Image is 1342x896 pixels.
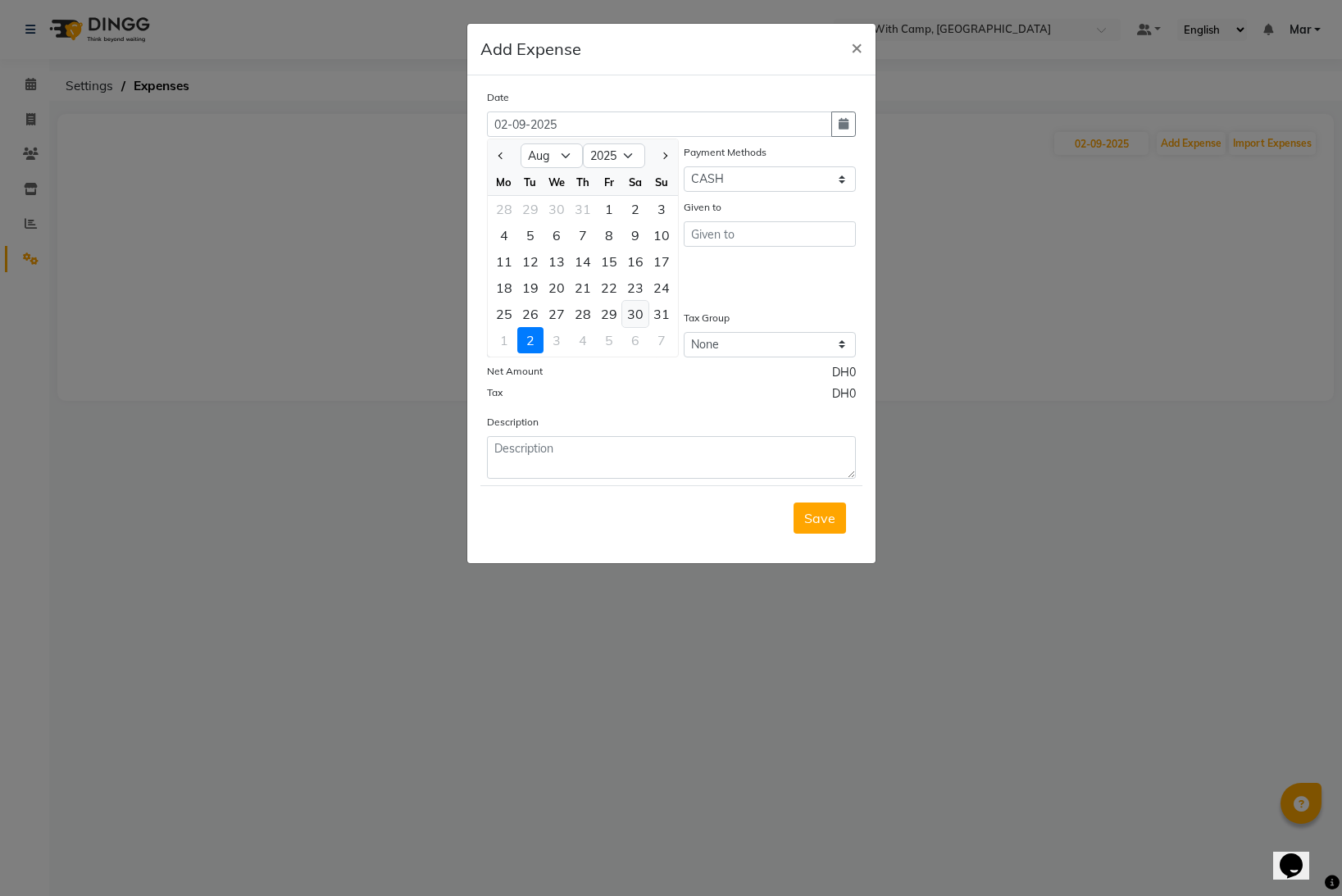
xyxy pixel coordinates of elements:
div: Friday, August 8, 2025 [596,222,622,248]
label: Description [487,415,539,430]
div: Wednesday, July 30, 2025 [544,196,570,222]
div: 5 [517,222,544,248]
div: Tuesday, August 5, 2025 [517,222,544,248]
div: 22 [596,275,622,301]
div: Tuesday, August 12, 2025 [517,248,544,275]
div: Friday, August 29, 2025 [596,301,622,327]
div: Monday, August 18, 2025 [491,275,517,301]
div: Wednesday, August 13, 2025 [544,248,570,275]
label: Net Amount [487,364,543,379]
div: Monday, August 11, 2025 [491,248,517,275]
div: 23 [622,275,648,301]
div: Sunday, August 31, 2025 [648,301,675,327]
div: 29 [596,301,622,327]
div: 25 [491,301,517,327]
div: Saturday, August 16, 2025 [622,248,648,275]
div: Monday, August 25, 2025 [491,301,517,327]
label: Tax Group [684,311,730,325]
div: Sunday, August 10, 2025 [648,222,675,248]
div: Fr [596,169,622,195]
div: 6 [544,222,570,248]
button: Save [794,503,846,534]
div: 18 [491,275,517,301]
label: Tax [487,385,503,400]
button: Close [838,24,876,70]
label: Payment Methods [684,145,767,160]
div: 4 [491,222,517,248]
div: 24 [648,275,675,301]
iframe: chat widget [1273,830,1326,880]
div: Tuesday, September 2, 2025 [517,327,544,353]
button: Next month [657,143,671,169]
div: Wednesday, August 6, 2025 [544,222,570,248]
div: Saturday, August 23, 2025 [622,275,648,301]
div: Sa [622,169,648,195]
div: 8 [596,222,622,248]
div: 2 [622,196,648,222]
div: 13 [544,248,570,275]
div: Thursday, August 14, 2025 [570,248,596,275]
select: Select month [521,143,583,168]
div: 30 [622,301,648,327]
input: Given to [684,221,856,247]
div: 31 [570,196,596,222]
div: 28 [570,301,596,327]
div: 29 [517,196,544,222]
div: Thursday, August 28, 2025 [570,301,596,327]
span: × [851,34,862,59]
div: Sunday, August 17, 2025 [648,248,675,275]
div: Saturday, August 9, 2025 [622,222,648,248]
div: Tuesday, July 29, 2025 [517,196,544,222]
div: 15 [596,248,622,275]
div: Su [648,169,675,195]
label: Date [487,90,509,105]
div: Sunday, August 3, 2025 [648,196,675,222]
div: 9 [622,222,648,248]
span: DH0 [832,364,856,385]
div: 11 [491,248,517,275]
div: Sunday, August 24, 2025 [648,275,675,301]
div: 16 [622,248,648,275]
div: 20 [544,275,570,301]
div: 1 [596,196,622,222]
div: Tuesday, August 26, 2025 [517,301,544,327]
div: Monday, September 1, 2025 [491,327,517,353]
h5: Add Expense [480,37,581,61]
div: 1 [491,327,517,353]
div: Monday, August 4, 2025 [491,222,517,248]
div: We [544,169,570,195]
div: 2 [517,327,544,353]
div: Tuesday, August 19, 2025 [517,275,544,301]
button: Previous month [494,143,508,169]
div: 26 [517,301,544,327]
div: Thursday, August 21, 2025 [570,275,596,301]
div: 30 [544,196,570,222]
div: Mo [491,169,517,195]
div: Tu [517,169,544,195]
div: Thursday, July 31, 2025 [570,196,596,222]
div: 31 [648,301,675,327]
div: 17 [648,248,675,275]
div: Friday, August 15, 2025 [596,248,622,275]
div: Monday, July 28, 2025 [491,196,517,222]
div: Thursday, August 7, 2025 [570,222,596,248]
div: 10 [648,222,675,248]
div: Saturday, August 30, 2025 [622,301,648,327]
div: 3 [648,196,675,222]
div: 12 [517,248,544,275]
span: DH0 [832,385,856,407]
div: 19 [517,275,544,301]
label: Given to [684,200,721,215]
div: 21 [570,275,596,301]
div: Saturday, August 2, 2025 [622,196,648,222]
div: 7 [570,222,596,248]
div: 28 [491,196,517,222]
select: Select year [583,143,645,168]
span: Save [804,510,835,526]
div: Friday, August 22, 2025 [596,275,622,301]
div: Friday, August 1, 2025 [596,196,622,222]
div: 27 [544,301,570,327]
div: Wednesday, August 20, 2025 [544,275,570,301]
div: 14 [570,248,596,275]
div: Wednesday, August 27, 2025 [544,301,570,327]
